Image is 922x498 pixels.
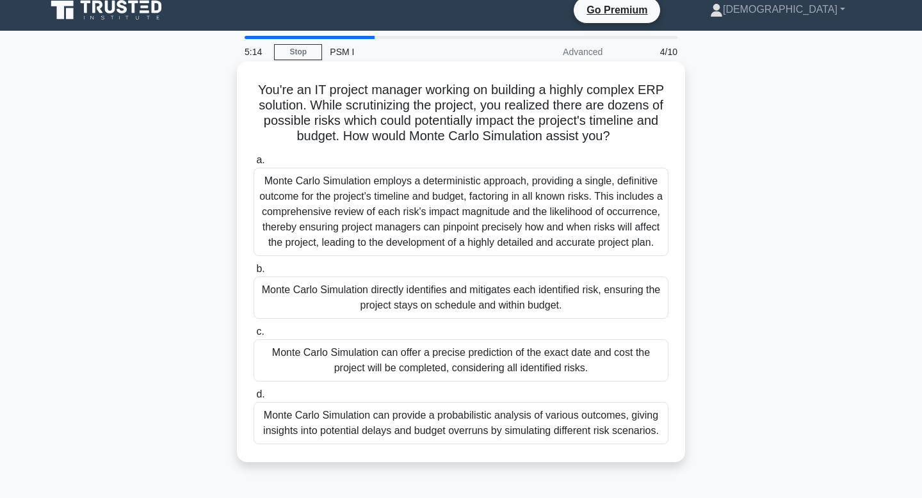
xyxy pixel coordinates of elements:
a: Stop [274,44,322,60]
div: Monte Carlo Simulation can offer a precise prediction of the exact date and cost the project will... [254,339,668,382]
div: Monte Carlo Simulation directly identifies and mitigates each identified risk, ensuring the proje... [254,277,668,319]
div: 4/10 [610,39,685,65]
div: Monte Carlo Simulation can provide a probabilistic analysis of various outcomes, giving insights ... [254,402,668,444]
div: 5:14 [237,39,274,65]
span: d. [256,389,264,399]
div: PSM I [322,39,498,65]
div: Monte Carlo Simulation employs a deterministic approach, providing a single, definitive outcome f... [254,168,668,256]
span: a. [256,154,264,165]
h5: You're an IT project manager working on building a highly complex ERP solution. While scrutinizin... [252,82,670,145]
div: Advanced [498,39,610,65]
a: Go Premium [579,2,655,18]
span: c. [256,326,264,337]
span: b. [256,263,264,274]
